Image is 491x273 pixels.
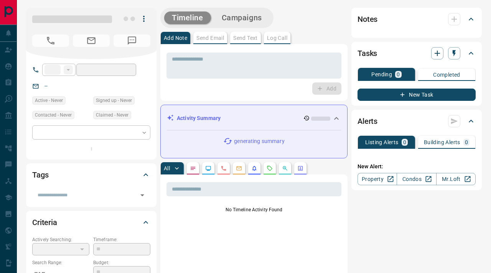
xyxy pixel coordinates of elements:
[251,165,257,171] svg: Listing Alerts
[35,111,72,119] span: Contacted - Never
[282,165,288,171] svg: Opportunities
[465,140,468,145] p: 0
[167,111,341,125] div: Activity Summary
[32,35,69,47] span: No Number
[297,165,303,171] svg: Agent Actions
[234,137,284,145] p: generating summary
[358,47,377,59] h2: Tasks
[190,165,196,171] svg: Notes
[164,12,211,24] button: Timeline
[93,259,150,266] p: Budget:
[44,83,48,89] a: --
[403,140,406,145] p: 0
[164,166,170,171] p: All
[358,115,377,127] h2: Alerts
[32,166,150,184] div: Tags
[96,111,129,119] span: Claimed - Never
[114,35,150,47] span: No Number
[177,114,221,122] p: Activity Summary
[358,13,377,25] h2: Notes
[137,190,148,201] button: Open
[436,173,476,185] a: Mr.Loft
[358,10,476,28] div: Notes
[221,165,227,171] svg: Calls
[166,206,341,213] p: No Timeline Activity Found
[32,259,89,266] p: Search Range:
[358,163,476,171] p: New Alert:
[164,35,187,41] p: Add Note
[365,140,399,145] p: Listing Alerts
[32,216,57,229] h2: Criteria
[73,35,110,47] span: No Email
[32,169,48,181] h2: Tags
[358,173,397,185] a: Property
[236,165,242,171] svg: Emails
[397,173,436,185] a: Condos
[371,72,392,77] p: Pending
[358,44,476,62] div: Tasks
[93,236,150,243] p: Timeframe:
[267,165,273,171] svg: Requests
[358,112,476,130] div: Alerts
[32,213,150,232] div: Criteria
[358,89,476,101] button: New Task
[397,72,400,77] p: 0
[424,140,460,145] p: Building Alerts
[35,97,63,104] span: Active - Never
[214,12,270,24] button: Campaigns
[433,72,460,77] p: Completed
[96,97,132,104] span: Signed up - Never
[32,236,89,243] p: Actively Searching:
[205,165,211,171] svg: Lead Browsing Activity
